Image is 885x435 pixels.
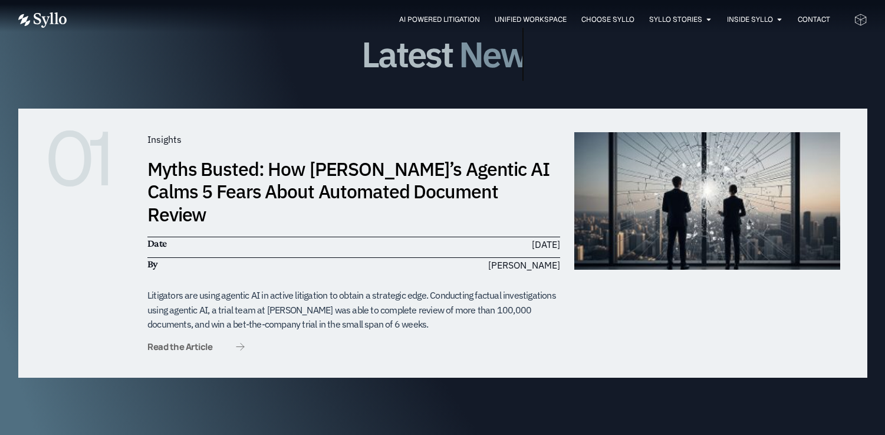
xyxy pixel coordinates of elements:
img: muthsBusted [574,132,840,270]
a: AI Powered Litigation [399,14,480,25]
a: Syllo Stories [649,14,702,25]
nav: Menu [90,14,830,25]
a: Unified Workspace [495,14,567,25]
a: Myths Busted: How [PERSON_NAME]’s Agentic AI Calms 5 Fears About Automated Document Review [147,156,550,227]
a: Contact [798,14,830,25]
a: Choose Syllo [581,14,634,25]
span: News [459,35,543,74]
h6: Date [147,237,348,250]
a: Read the Article [147,342,245,354]
span: Latest [361,28,452,81]
a: Inside Syllo [727,14,773,25]
img: Vector [18,12,67,28]
h6: By [147,258,348,271]
h6: 01 [45,132,133,185]
span: [PERSON_NAME] [488,258,560,272]
div: Menu Toggle [90,14,830,25]
time: [DATE] [532,238,560,250]
span: Read the Article [147,342,212,351]
span: Insights [147,133,182,145]
div: Litigators are using agentic AI in active litigation to obtain a strategic edge. Conducting factu... [147,288,560,332]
